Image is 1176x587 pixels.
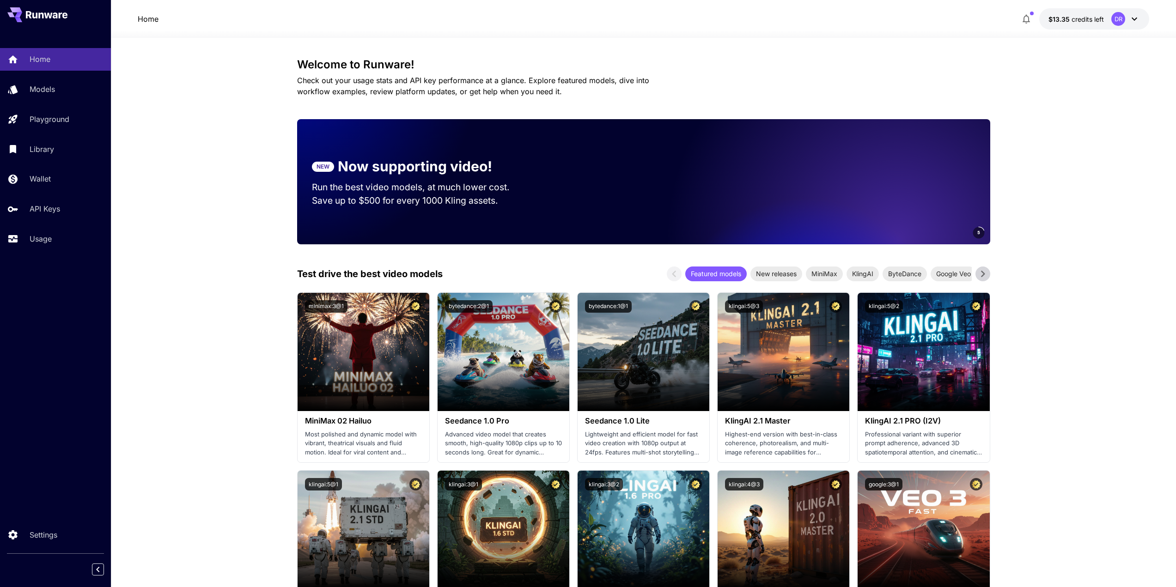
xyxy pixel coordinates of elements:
[578,293,709,411] img: alt
[883,269,927,278] span: ByteDance
[30,529,57,540] p: Settings
[30,233,52,244] p: Usage
[312,194,527,207] p: Save up to $500 for every 1000 Kling assets.
[931,269,976,278] span: Google Veo
[970,300,982,313] button: Certified Model – Vetted for best performance and includes a commercial license.
[806,269,843,278] span: MiniMax
[30,144,54,155] p: Library
[689,300,702,313] button: Certified Model – Vetted for best performance and includes a commercial license.
[685,266,747,281] div: Featured models
[409,300,422,313] button: Certified Model – Vetted for best performance and includes a commercial license.
[718,293,849,411] img: alt
[445,430,562,457] p: Advanced video model that creates smooth, high-quality 1080p clips up to 10 seconds long. Great f...
[858,293,989,411] img: alt
[725,430,842,457] p: Highest-end version with best-in-class coherence, photorealism, and multi-image reference capabil...
[30,54,50,65] p: Home
[438,293,569,411] img: alt
[977,229,980,236] span: 5
[305,300,347,313] button: minimax:3@1
[725,300,763,313] button: klingai:5@3
[30,203,60,214] p: API Keys
[445,300,493,313] button: bytedance:2@1
[138,13,158,24] a: Home
[445,478,482,490] button: klingai:3@1
[30,84,55,95] p: Models
[1048,14,1104,24] div: $13.34564
[30,173,51,184] p: Wallet
[689,478,702,490] button: Certified Model – Vetted for best performance and includes a commercial license.
[750,269,802,278] span: New releases
[312,181,527,194] p: Run the best video models, at much lower cost.
[317,163,329,171] p: NEW
[685,269,747,278] span: Featured models
[865,300,903,313] button: klingai:5@2
[99,561,111,578] div: Collapse sidebar
[865,478,902,490] button: google:3@1
[305,430,422,457] p: Most polished and dynamic model with vibrant, theatrical visuals and fluid motion. Ideal for vira...
[1039,8,1149,30] button: $13.34564DR
[806,266,843,281] div: MiniMax
[847,266,879,281] div: KlingAI
[305,417,422,425] h3: MiniMax 02 Hailuo
[549,478,562,490] button: Certified Model – Vetted for best performance and includes a commercial license.
[725,417,842,425] h3: KlingAI 2.1 Master
[305,478,342,490] button: klingai:5@1
[1072,15,1104,23] span: credits left
[883,266,927,281] div: ByteDance
[585,300,632,313] button: bytedance:1@1
[847,269,879,278] span: KlingAI
[298,293,429,411] img: alt
[409,478,422,490] button: Certified Model – Vetted for best performance and includes a commercial license.
[138,13,158,24] nav: breadcrumb
[970,478,982,490] button: Certified Model – Vetted for best performance and includes a commercial license.
[30,114,69,125] p: Playground
[297,76,649,96] span: Check out your usage stats and API key performance at a glance. Explore featured models, dive int...
[338,156,492,177] p: Now supporting video!
[1048,15,1072,23] span: $13.35
[829,300,842,313] button: Certified Model – Vetted for best performance and includes a commercial license.
[297,267,443,281] p: Test drive the best video models
[931,266,976,281] div: Google Veo
[585,417,702,425] h3: Seedance 1.0 Lite
[549,300,562,313] button: Certified Model – Vetted for best performance and includes a commercial license.
[865,430,982,457] p: Professional variant with superior prompt adherence, advanced 3D spatiotemporal attention, and ci...
[585,430,702,457] p: Lightweight and efficient model for fast video creation with 1080p output at 24fps. Features mult...
[865,417,982,425] h3: KlingAI 2.1 PRO (I2V)
[445,417,562,425] h3: Seedance 1.0 Pro
[585,478,623,490] button: klingai:3@2
[297,58,990,71] h3: Welcome to Runware!
[829,478,842,490] button: Certified Model – Vetted for best performance and includes a commercial license.
[725,478,763,490] button: klingai:4@3
[1111,12,1125,26] div: DR
[750,266,802,281] div: New releases
[92,563,104,575] button: Collapse sidebar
